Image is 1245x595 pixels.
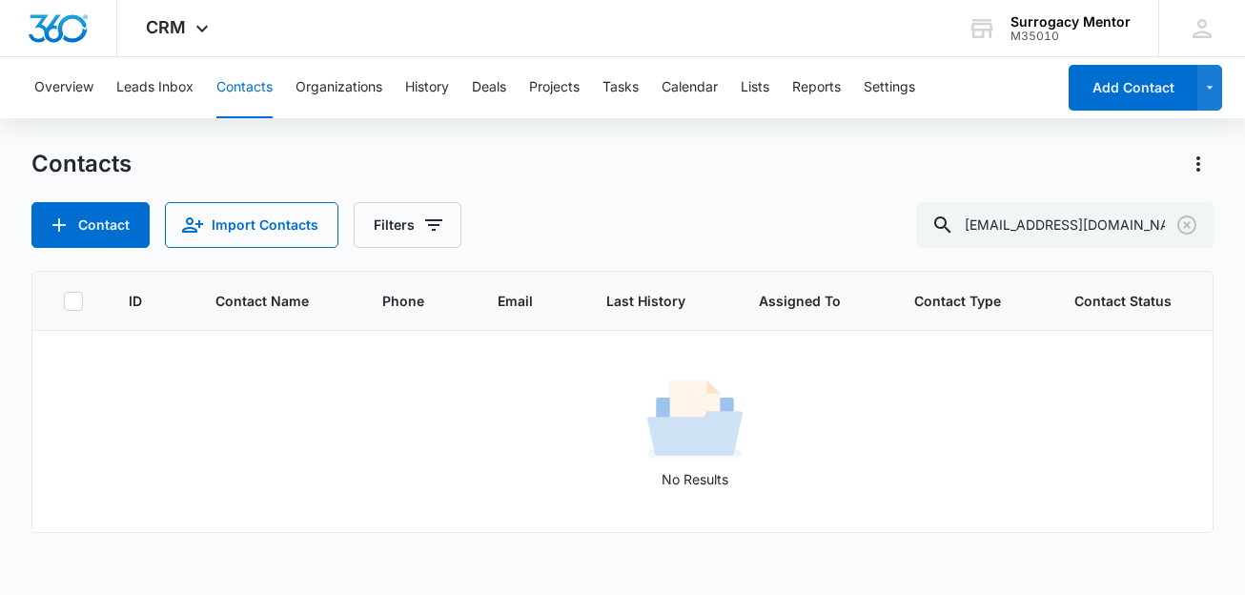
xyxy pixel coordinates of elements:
[472,57,506,118] button: Deals
[296,57,382,118] button: Organizations
[792,57,841,118] button: Reports
[1069,65,1197,111] button: Add Contact
[382,291,424,311] span: Phone
[1010,30,1131,43] div: account id
[864,57,915,118] button: Settings
[34,57,93,118] button: Overview
[1074,291,1172,311] span: Contact Status
[146,17,186,37] span: CRM
[916,202,1214,248] input: Search Contacts
[405,57,449,118] button: History
[647,374,743,469] img: No Results
[354,202,461,248] button: Filters
[759,291,841,311] span: Assigned To
[741,57,769,118] button: Lists
[129,291,142,311] span: ID
[215,291,309,311] span: Contact Name
[662,57,718,118] button: Calendar
[31,202,150,248] button: Add Contact
[529,57,580,118] button: Projects
[606,291,685,311] span: Last History
[165,202,338,248] button: Import Contacts
[1010,14,1131,30] div: account name
[498,291,533,311] span: Email
[216,57,273,118] button: Contacts
[31,150,132,178] h1: Contacts
[602,57,639,118] button: Tasks
[914,291,1001,311] span: Contact Type
[1172,210,1202,240] button: Clear
[116,57,194,118] button: Leads Inbox
[1183,149,1214,179] button: Actions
